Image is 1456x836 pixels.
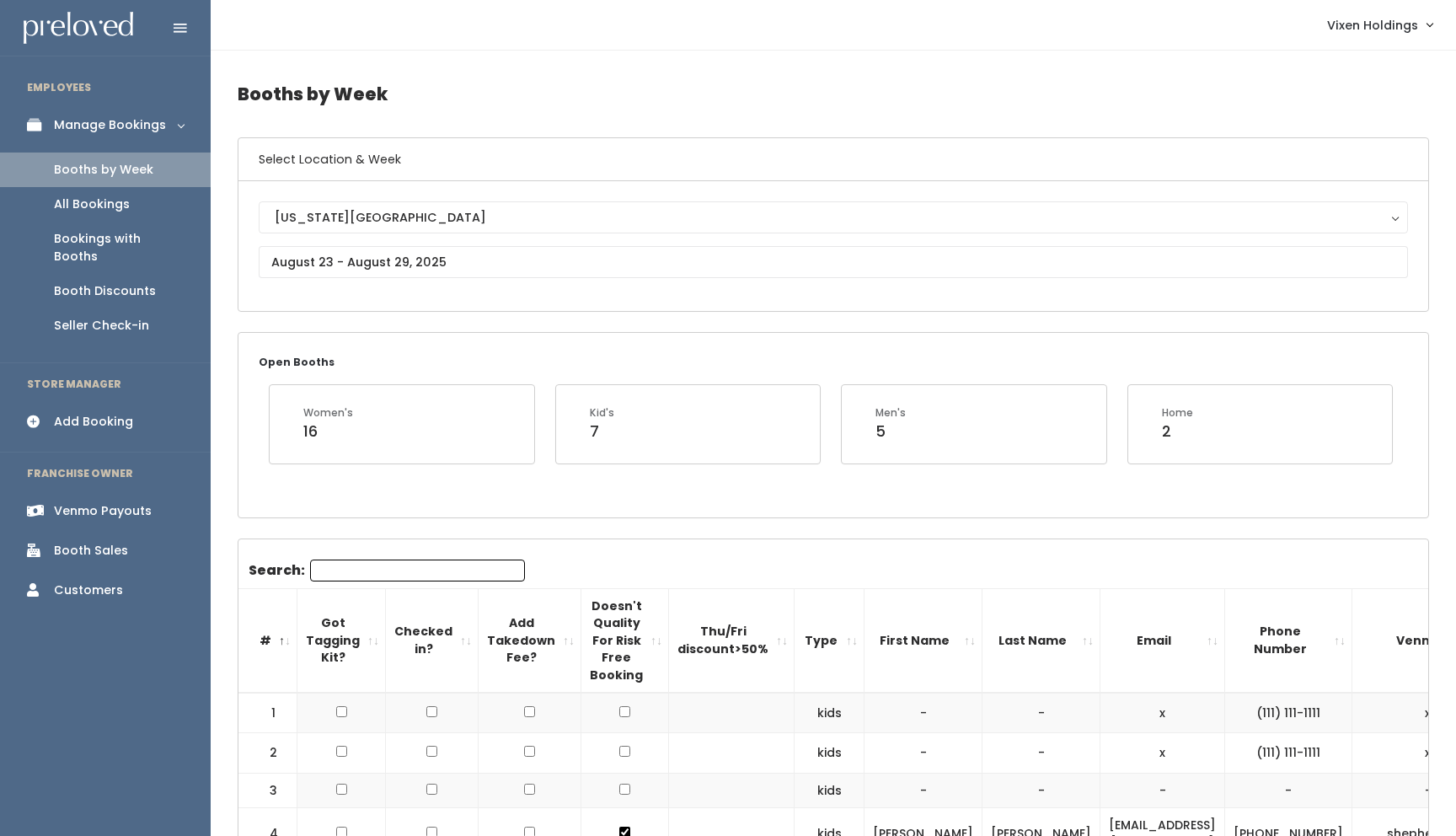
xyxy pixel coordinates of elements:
div: Venmo Payouts [54,502,152,520]
td: x [1100,733,1225,773]
td: 3 [238,773,297,808]
div: All Bookings [54,196,130,213]
div: Booths by Week [54,161,153,179]
label: Search: [249,560,525,581]
th: Add Takedown Fee?: activate to sort column ascending [479,588,581,693]
small: Open Booths [259,355,335,369]
th: First Name: activate to sort column ascending [864,588,982,693]
td: 1 [238,693,297,733]
div: Manage Bookings [54,116,166,134]
input: Search: [310,560,525,581]
div: Kid's [590,405,614,421]
img: preloved logo [24,12,133,45]
h6: Select Location & Week [238,138,1428,181]
h4: Booths by Week [238,71,1429,117]
div: Men's [875,405,906,421]
span: Vixen Holdings [1327,16,1418,35]
th: Last Name: activate to sort column ascending [982,588,1100,693]
div: Women's [303,405,353,421]
th: Checked in?: activate to sort column ascending [386,588,479,693]
td: - [864,693,982,733]
td: - [982,693,1100,733]
td: - [982,773,1100,808]
th: Email: activate to sort column ascending [1100,588,1225,693]
td: (111) 111-1111 [1225,733,1352,773]
div: Bookings with Booths [54,230,184,265]
div: 7 [590,421,614,442]
td: - [864,773,982,808]
div: 2 [1162,421,1193,442]
td: - [864,733,982,773]
div: Home [1162,405,1193,421]
td: - [982,733,1100,773]
td: kids [795,733,864,773]
td: x [1100,693,1225,733]
div: Booth Discounts [54,282,156,300]
div: Add Booking [54,413,133,431]
div: 16 [303,421,353,442]
div: Customers [54,581,123,599]
div: Booth Sales [54,542,128,560]
div: 5 [875,421,906,442]
th: Phone Number: activate to sort column ascending [1225,588,1352,693]
div: [US_STATE][GEOGRAPHIC_DATA] [275,208,1392,227]
th: Got Tagging Kit?: activate to sort column ascending [297,588,386,693]
input: August 23 - August 29, 2025 [259,246,1408,278]
td: - [1225,773,1352,808]
th: Thu/Fri discount&gt;50%: activate to sort column ascending [669,588,795,693]
div: Seller Check-in [54,317,149,335]
th: Type: activate to sort column ascending [795,588,864,693]
button: [US_STATE][GEOGRAPHIC_DATA] [259,201,1408,233]
td: kids [795,693,864,733]
a: Vixen Holdings [1310,7,1449,43]
td: - [1100,773,1225,808]
td: (111) 111-1111 [1225,693,1352,733]
td: kids [795,773,864,808]
th: Doesn't Quality For Risk Free Booking : activate to sort column ascending [581,588,669,693]
td: 2 [238,733,297,773]
th: #: activate to sort column descending [238,588,297,693]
